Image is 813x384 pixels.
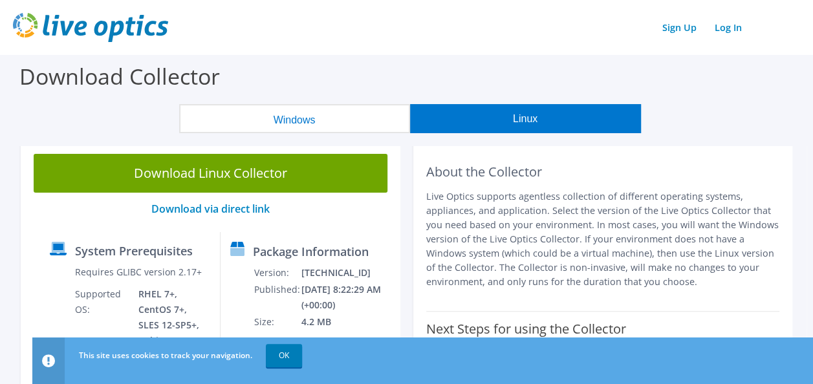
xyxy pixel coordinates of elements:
label: Next Steps for using the Collector [426,321,626,337]
label: Package Information [253,245,369,258]
td: [DATE] 8:22:29 AM (+00:00) [301,281,395,314]
td: Size: [254,314,301,330]
a: Download Linux Collector [34,154,387,193]
a: Log In [708,18,748,37]
a: OK [266,344,302,367]
td: Published: [254,281,301,314]
label: Requires GLIBC version 2.17+ [75,266,202,279]
span: This site uses cookies to track your navigation. [79,350,252,361]
td: Supported OS: [74,286,138,365]
button: Linux [410,104,641,133]
td: RHEL 7+, CentOS 7+, SLES 12-SP5+, Debian 8+, Ubuntu 14.04+ [138,286,210,365]
a: Sign Up [656,18,703,37]
td: Version: [254,264,301,281]
td: [TECHNICAL_ID] [301,264,395,281]
p: Live Optics supports agentless collection of different operating systems, appliances, and applica... [426,189,780,289]
label: System Prerequisites [75,244,193,257]
button: Windows [179,104,410,133]
a: Download via direct link [151,202,270,216]
h2: About the Collector [426,164,780,180]
img: live_optics_svg.svg [13,13,168,42]
label: Download Collector [19,61,220,91]
td: 4.2 MB [301,314,395,330]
